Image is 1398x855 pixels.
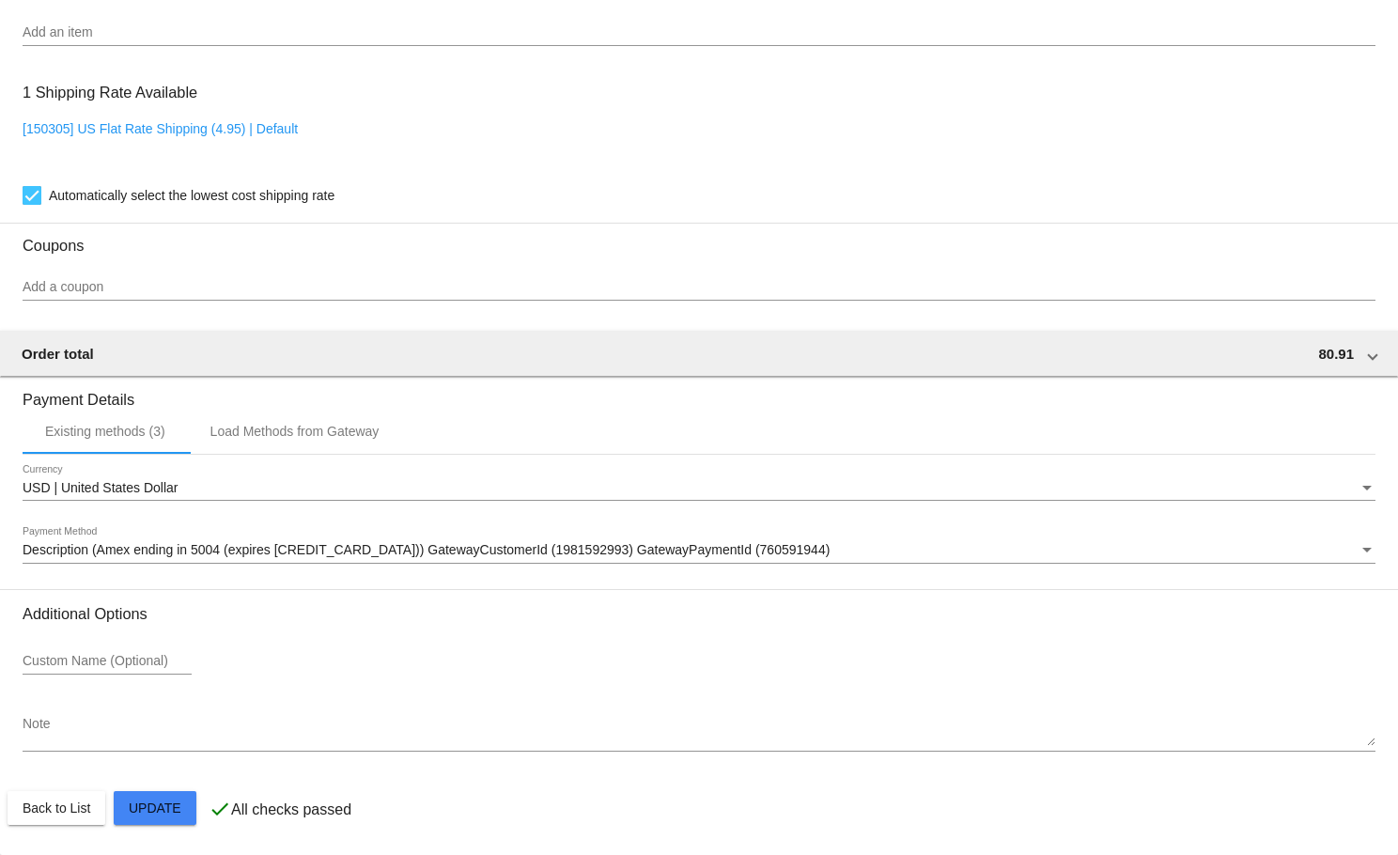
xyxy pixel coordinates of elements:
input: Add a coupon [23,280,1375,295]
input: Add an item [23,25,1375,40]
span: Automatically select the lowest cost shipping rate [49,184,334,207]
mat-select: Payment Method [23,543,1375,558]
span: USD | United States Dollar [23,480,178,495]
mat-icon: check [209,798,231,820]
span: Back to List [23,801,90,816]
button: Update [114,791,196,825]
div: Load Methods from Gateway [210,424,380,439]
input: Custom Name (Optional) [23,654,192,669]
h3: Payment Details [23,377,1375,409]
span: 80.91 [1318,346,1354,362]
h3: Additional Options [23,605,1375,623]
h3: Coupons [23,223,1375,255]
span: Description (Amex ending in 5004 (expires [CREDIT_CARD_DATA])) GatewayCustomerId (1981592993) Gat... [23,542,830,557]
mat-select: Currency [23,481,1375,496]
a: [150305] US Flat Rate Shipping (4.95) | Default [23,121,298,136]
p: All checks passed [231,801,351,818]
span: Update [129,801,181,816]
h3: 1 Shipping Rate Available [23,72,197,113]
button: Back to List [8,791,105,825]
span: Order total [22,346,94,362]
div: Existing methods (3) [45,424,165,439]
